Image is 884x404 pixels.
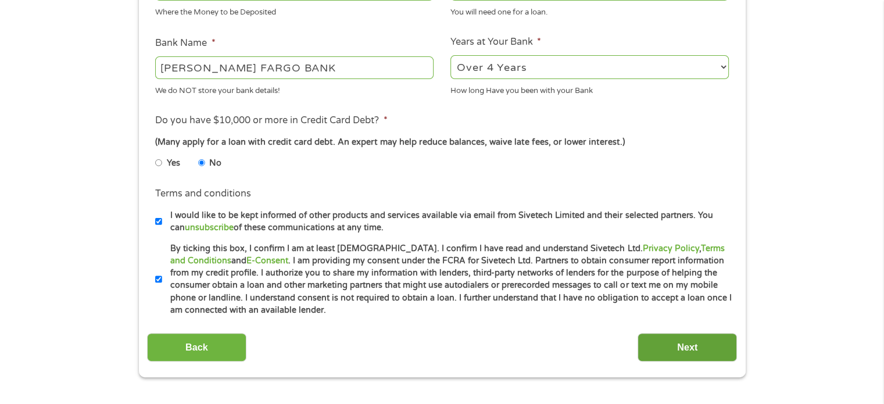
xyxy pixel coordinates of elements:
a: unsubscribe [185,223,234,233]
a: Privacy Policy [642,244,699,253]
label: I would like to be kept informed of other products and services available via email from Sivetech... [162,209,732,234]
div: You will need one for a loan. [450,3,729,19]
input: Back [147,333,246,362]
label: Terms and conditions [155,188,251,200]
label: No [209,157,221,170]
label: By ticking this box, I confirm I am at least [DEMOGRAPHIC_DATA]. I confirm I have read and unders... [162,242,732,317]
label: Do you have $10,000 or more in Credit Card Debt? [155,115,387,127]
a: Terms and Conditions [170,244,724,266]
label: Bank Name [155,37,215,49]
div: We do NOT store your bank details! [155,81,434,96]
label: Years at Your Bank [450,36,541,48]
div: Where the Money to be Deposited [155,3,434,19]
label: Yes [167,157,180,170]
div: (Many apply for a loan with credit card debt. An expert may help reduce balances, waive late fees... [155,136,728,149]
div: How long Have you been with your Bank [450,81,729,96]
a: E-Consent [246,256,288,266]
input: Next [638,333,737,362]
